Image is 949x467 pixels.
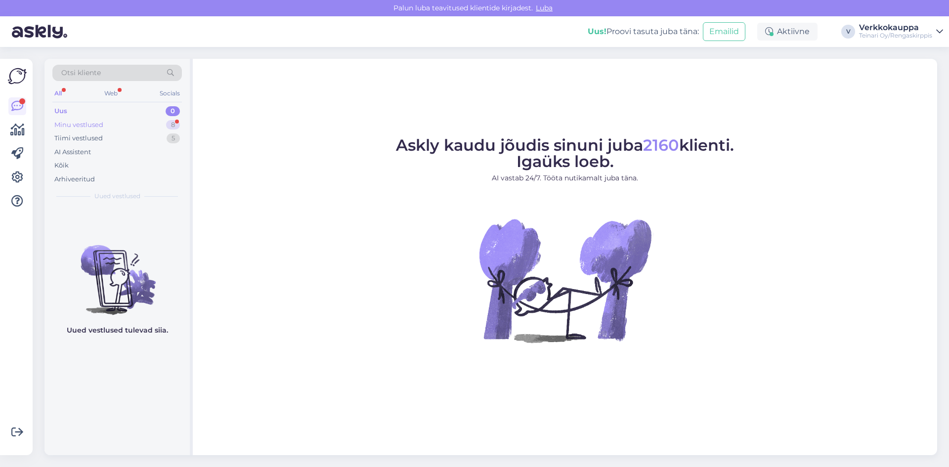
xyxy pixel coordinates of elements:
[54,120,103,130] div: Minu vestlused
[588,27,606,36] b: Uus!
[533,3,556,12] span: Luba
[102,87,120,100] div: Web
[859,24,932,32] div: Verkkokauppa
[396,173,734,183] p: AI vastab 24/7. Tööta nutikamalt juba täna.
[44,227,190,316] img: No chats
[67,325,168,336] p: Uued vestlused tulevad siia.
[8,67,27,85] img: Askly Logo
[61,68,101,78] span: Otsi kliente
[757,23,818,41] div: Aktiivne
[643,135,679,155] span: 2160
[54,106,67,116] div: Uus
[396,135,734,171] span: Askly kaudu jõudis sinuni juba klienti. Igaüks loeb.
[703,22,745,41] button: Emailid
[166,120,180,130] div: 8
[859,32,932,40] div: Teinari Oy/Rengaskirppis
[54,174,95,184] div: Arhiveeritud
[52,87,64,100] div: All
[167,133,180,143] div: 5
[54,161,69,170] div: Kõik
[54,133,103,143] div: Tiimi vestlused
[166,106,180,116] div: 0
[158,87,182,100] div: Socials
[94,192,140,201] span: Uued vestlused
[476,191,654,369] img: No Chat active
[54,147,91,157] div: AI Assistent
[588,26,699,38] div: Proovi tasuta juba täna:
[841,25,855,39] div: V
[859,24,943,40] a: VerkkokauppaTeinari Oy/Rengaskirppis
